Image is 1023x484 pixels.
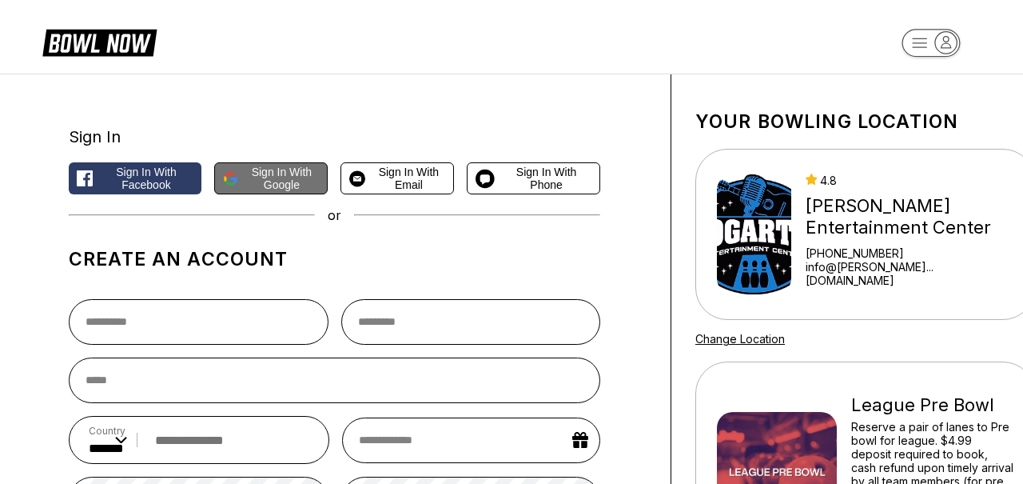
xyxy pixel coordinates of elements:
[69,127,600,146] div: Sign In
[214,162,328,194] button: Sign in with Google
[806,246,1013,260] div: [PHONE_NUMBER]
[340,162,454,194] button: Sign in with Email
[69,162,201,194] button: Sign in with Facebook
[467,162,600,194] button: Sign in with Phone
[717,174,791,294] img: Bogart's Entertainment Center
[89,425,127,437] label: Country
[501,166,591,191] span: Sign in with Phone
[99,166,193,191] span: Sign in with Facebook
[806,195,1013,238] div: [PERSON_NAME] Entertainment Center
[806,174,1013,187] div: 4.8
[806,260,1013,287] a: info@[PERSON_NAME]...[DOMAIN_NAME]
[245,166,320,191] span: Sign in with Google
[69,207,600,223] div: or
[695,332,785,346] a: Change Location
[69,248,600,270] h1: Create an account
[851,394,1013,416] div: League Pre Bowl
[372,166,445,191] span: Sign in with Email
